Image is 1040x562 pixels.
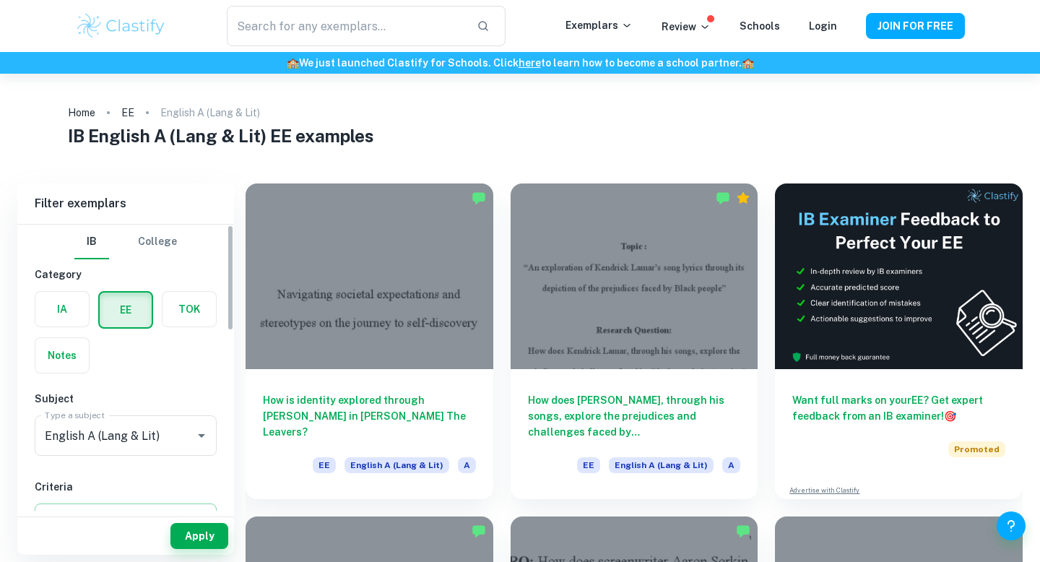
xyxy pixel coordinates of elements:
button: IA [35,292,89,327]
h6: Filter exemplars [17,183,234,224]
a: How does [PERSON_NAME], through his songs, explore the prejudices and challenges faced by [DEMOGR... [511,183,758,499]
span: EE [313,457,336,473]
img: Marked [472,524,486,538]
h6: How is identity explored through [PERSON_NAME] in [PERSON_NAME] The Leavers? [263,392,476,440]
a: Advertise with Clastify [789,485,859,496]
p: English A (Lang & Lit) [160,105,260,121]
img: Marked [736,524,750,538]
button: Notes [35,338,89,373]
a: EE [121,103,134,123]
button: IB [74,225,109,259]
a: How is identity explored through [PERSON_NAME] in [PERSON_NAME] The Leavers?EEEnglish A (Lang & L... [246,183,493,499]
span: English A (Lang & Lit) [344,457,449,473]
h6: Want full marks on your EE ? Get expert feedback from an IB examiner! [792,392,1005,424]
span: 🎯 [944,410,956,422]
h6: Criteria [35,479,217,495]
span: 🏫 [287,57,299,69]
label: Type a subject [45,409,105,421]
img: Thumbnail [775,183,1023,369]
button: Help and Feedback [997,511,1026,540]
a: Login [809,20,837,32]
input: Search for any exemplars... [227,6,465,46]
h6: We just launched Clastify for Schools. Click to learn how to become a school partner. [3,55,1037,71]
button: Select [35,503,217,529]
button: College [138,225,177,259]
img: Marked [716,191,730,205]
a: Schools [740,20,780,32]
p: Review [662,19,711,35]
h6: Category [35,267,217,282]
button: JOIN FOR FREE [866,13,965,39]
button: EE [100,293,152,327]
span: EE [577,457,600,473]
span: English A (Lang & Lit) [609,457,714,473]
span: A [458,457,476,473]
button: Apply [170,523,228,549]
h6: How does [PERSON_NAME], through his songs, explore the prejudices and challenges faced by [DEMOGR... [528,392,741,440]
h1: IB English A (Lang & Lit) EE examples [68,123,973,149]
a: Want full marks on yourEE? Get expert feedback from an IB examiner!PromotedAdvertise with Clastify [775,183,1023,499]
img: Marked [472,191,486,205]
span: 🏫 [742,57,754,69]
a: here [519,57,541,69]
span: A [722,457,740,473]
button: TOK [162,292,216,327]
span: Promoted [948,441,1005,457]
div: Filter type choice [74,225,177,259]
h6: Subject [35,391,217,407]
img: Clastify logo [75,12,167,40]
a: Home [68,103,95,123]
p: Exemplars [565,17,633,33]
button: Open [191,425,212,446]
div: Premium [736,191,750,205]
